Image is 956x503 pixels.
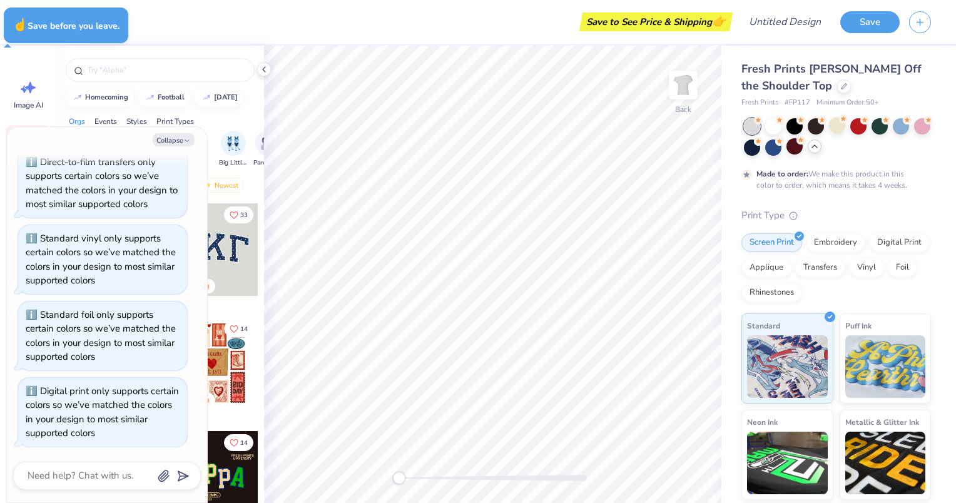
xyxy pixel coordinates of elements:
[224,434,253,451] button: Like
[756,168,910,191] div: We make this product in this color to order, which means it takes 4 weeks.
[226,136,240,151] img: Big Little Reveal Image
[201,94,211,101] img: trend_line.gif
[261,136,275,151] img: Parent's Weekend Image
[845,335,926,398] img: Puff Ink
[741,258,791,277] div: Applique
[26,385,179,440] div: Digital print only supports certain colors so we’ve matched the colors in your design to most sim...
[85,94,128,101] div: homecoming
[741,283,802,302] div: Rhinestones
[94,116,117,127] div: Events
[741,233,802,252] div: Screen Print
[219,131,248,168] div: filter for Big Little Reveal
[240,440,248,446] span: 14
[26,308,176,363] div: Standard foil only supports certain colors so we’ve matched the colors in your design to most sim...
[253,158,282,168] span: Parent's Weekend
[145,94,155,101] img: trend_line.gif
[795,258,845,277] div: Transfers
[26,156,178,211] div: Direct-to-film transfers only supports certain colors so we’ve matched the colors in your design ...
[869,233,930,252] div: Digital Print
[845,415,919,429] span: Metallic & Glitter Ink
[196,178,244,193] div: Newest
[747,415,778,429] span: Neon Ink
[224,206,253,223] button: Like
[582,13,730,31] div: Save to See Price & Shipping
[224,320,253,337] button: Like
[253,131,282,168] button: filter button
[138,88,190,107] button: football
[14,100,43,110] span: Image AI
[240,326,248,332] span: 14
[741,61,922,93] span: Fresh Prints [PERSON_NAME] Off the Shoulder Top
[741,98,778,108] span: Fresh Prints
[195,88,243,107] button: [DATE]
[756,169,808,179] strong: Made to order:
[845,432,926,494] img: Metallic & Glitter Ink
[747,432,828,494] img: Neon Ink
[126,116,147,127] div: Styles
[747,335,828,398] img: Standard
[73,94,83,101] img: trend_line.gif
[816,98,879,108] span: Minimum Order: 50 +
[785,98,810,108] span: # FP117
[219,158,248,168] span: Big Little Reveal
[86,64,247,76] input: Try "Alpha"
[675,104,691,115] div: Back
[845,319,872,332] span: Puff Ink
[214,94,238,101] div: halloween
[158,94,185,101] div: football
[219,131,248,168] button: filter button
[806,233,865,252] div: Embroidery
[671,73,696,98] img: Back
[747,319,780,332] span: Standard
[253,131,282,168] div: filter for Parent's Weekend
[153,133,195,146] button: Collapse
[741,208,931,223] div: Print Type
[712,14,726,29] span: 👉
[393,472,405,484] div: Accessibility label
[69,116,85,127] div: Orgs
[739,9,831,34] input: Untitled Design
[156,116,194,127] div: Print Types
[240,212,248,218] span: 33
[849,258,884,277] div: Vinyl
[840,11,900,33] button: Save
[66,88,134,107] button: homecoming
[26,232,176,287] div: Standard vinyl only supports certain colors so we’ve matched the colors in your design to most si...
[888,258,917,277] div: Foil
